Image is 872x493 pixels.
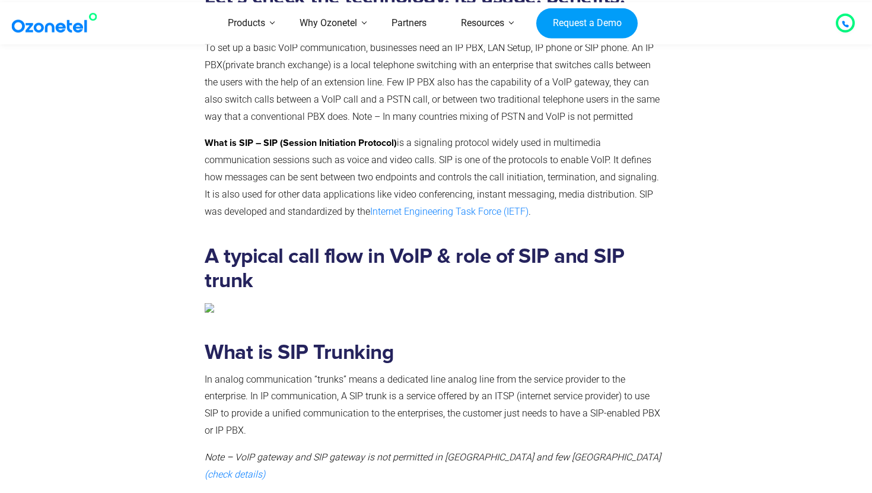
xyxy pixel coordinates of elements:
p: To set up a basic VoIP communication, businesses need an IP PBX, LAN Setup, IP phone or SIP phone... [205,40,663,125]
a: Request a Demo [536,8,638,39]
a: Why Ozonetel [282,2,374,44]
a: (check details) [205,469,265,480]
a: Products [211,2,282,44]
a: Resources [444,2,521,44]
p: is a signaling protocol widely used in multimedia communication sessions such as voice and video ... [205,135,663,220]
strong: What is SIP Trunking [205,342,393,363]
strong: What is SIP – SIP (Session Initiation Protocol) [205,138,397,148]
em: Note – VoIP gateway and SIP gateway is not permitted in [GEOGRAPHIC_DATA] and few [GEOGRAPHIC_DATA] [205,451,661,480]
a: Partners [374,2,444,44]
p: In analog communication “trunks” means a dedicated line analog line from the service provider to ... [205,371,663,440]
strong: A typical call flow in VoIP & role of SIP and SIP trunk [205,246,625,291]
